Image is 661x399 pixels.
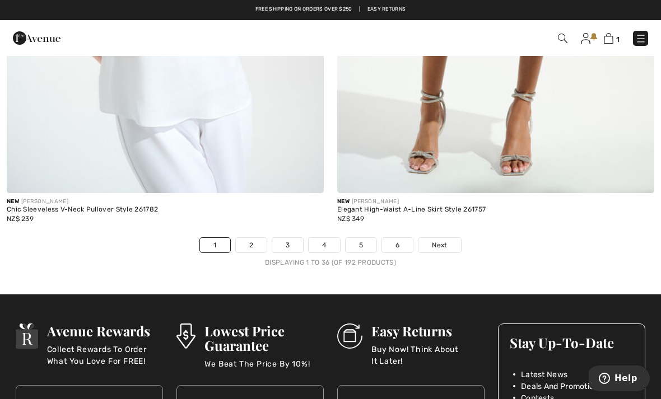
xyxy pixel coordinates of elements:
a: Next [418,238,460,252]
iframe: Opens a widget where you can find more information [589,365,650,393]
a: 3 [272,238,303,252]
img: Avenue Rewards [16,323,38,349]
p: We Beat The Price By 10%! [204,358,324,381]
h3: Lowest Price Guarantee [204,323,324,353]
h3: Stay Up-To-Date [510,335,634,350]
span: Latest News [521,369,567,381]
span: 1 [616,35,620,44]
div: [PERSON_NAME] [337,198,654,206]
img: Menu [635,33,646,44]
div: [PERSON_NAME] [7,198,324,206]
a: 1 [200,238,230,252]
img: Search [558,34,567,43]
a: Easy Returns [367,6,406,13]
span: | [359,6,360,13]
img: Easy Returns [337,323,362,349]
span: New [337,198,350,205]
img: Shopping Bag [604,33,613,44]
p: Buy Now! Think About It Later! [371,344,485,366]
a: 2 [236,238,267,252]
a: 1ère Avenue [13,32,60,43]
img: 1ère Avenue [13,27,60,49]
a: 1 [604,31,620,45]
span: NZ$ 349 [337,215,364,223]
div: Chic Sleeveless V-Neck Pullover Style 261782 [7,206,324,214]
p: Collect Rewards To Order What You Love For FREE! [47,344,163,366]
div: Elegant High-Waist A-Line Skirt Style 261757 [337,206,654,214]
a: 6 [382,238,413,252]
span: Next [432,240,447,250]
a: 4 [309,238,339,252]
img: Lowest Price Guarantee [176,323,195,349]
span: Deals And Promotions [521,381,603,392]
span: New [7,198,19,205]
span: NZ$ 239 [7,215,34,223]
h3: Easy Returns [371,323,485,338]
a: 5 [346,238,376,252]
img: My Info [581,33,590,44]
a: Free shipping on orders over $250 [255,6,352,13]
h3: Avenue Rewards [47,323,163,338]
